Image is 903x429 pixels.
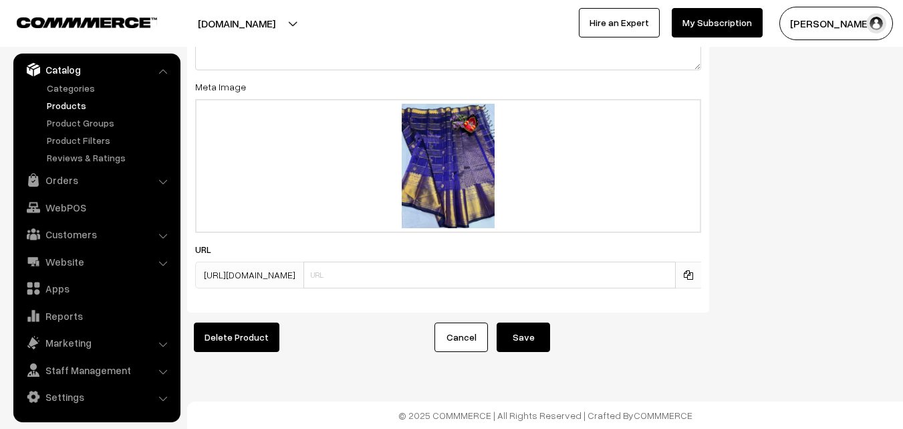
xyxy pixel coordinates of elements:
img: user [866,13,886,33]
label: Meta Image [195,80,246,94]
a: Orders [17,168,176,192]
button: [PERSON_NAME] [779,7,893,40]
a: Hire an Expert [579,8,660,37]
img: COMMMERCE [17,17,157,27]
a: Product Filters [43,133,176,147]
button: Delete Product [194,323,279,352]
a: Apps [17,276,176,301]
a: COMMMERCE [17,13,134,29]
a: Catalog [17,58,176,82]
footer: © 2025 COMMMERCE | All Rights Reserved | Crafted By [187,402,903,429]
input: URL [303,262,676,288]
button: [DOMAIN_NAME] [151,7,322,40]
a: Cancel [434,323,488,352]
label: URL [195,242,227,256]
span: [URL][DOMAIN_NAME] [195,262,303,288]
a: Reviews & Ratings [43,151,176,165]
button: Save [497,323,550,352]
a: WebPOS [17,195,176,220]
a: Settings [17,385,176,409]
a: Customers [17,222,176,246]
a: Staff Management [17,358,176,382]
a: Products [43,98,176,112]
a: COMMMERCE [634,410,692,421]
a: My Subscription [672,8,763,37]
a: Reports [17,304,176,328]
a: Categories [43,81,176,95]
a: Product Groups [43,116,176,130]
a: Website [17,250,176,274]
a: Marketing [17,331,176,355]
